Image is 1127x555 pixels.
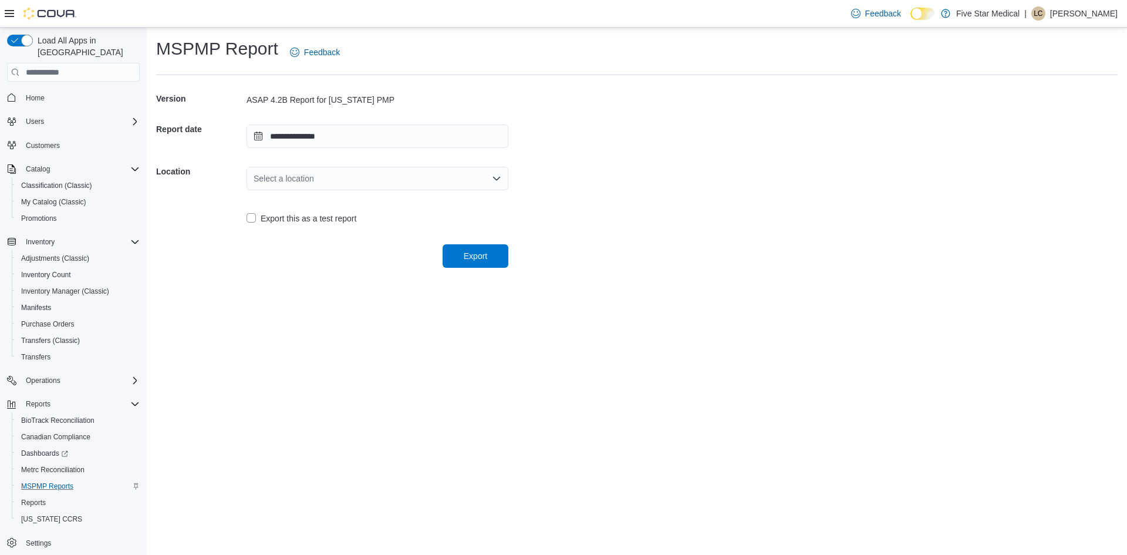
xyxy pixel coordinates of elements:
span: Export [464,250,487,262]
button: Canadian Compliance [12,429,144,445]
button: Transfers [12,349,144,365]
span: Load All Apps in [GEOGRAPHIC_DATA] [33,35,140,58]
a: Promotions [16,211,62,226]
span: Metrc Reconciliation [16,463,140,477]
a: BioTrack Reconciliation [16,413,99,428]
a: Metrc Reconciliation [16,463,89,477]
span: Manifests [21,303,51,312]
a: Customers [21,139,65,153]
span: Customers [21,138,140,153]
a: My Catalog (Classic) [16,195,91,209]
span: Dark Mode [910,20,911,21]
button: Catalog [2,161,144,177]
span: Settings [26,539,51,548]
button: Purchase Orders [12,316,144,332]
button: Operations [21,374,65,388]
span: Feedback [865,8,901,19]
span: Inventory Count [21,270,71,280]
a: MSPMP Reports [16,479,78,493]
button: Users [2,113,144,130]
h5: Report date [156,117,244,141]
a: Manifests [16,301,56,315]
span: Metrc Reconciliation [21,465,85,475]
span: Adjustments (Classic) [16,251,140,265]
span: Users [26,117,44,126]
a: Home [21,91,49,105]
span: Manifests [16,301,140,315]
button: Home [2,89,144,106]
a: Canadian Compliance [16,430,95,444]
span: Dashboards [21,449,68,458]
span: Reports [16,496,140,510]
span: Operations [26,376,60,385]
div: Lindsey Criswell [1031,6,1045,21]
button: Users [21,115,49,129]
a: Transfers (Classic) [16,334,85,348]
span: MSPMP Reports [21,482,73,491]
a: Settings [21,536,56,550]
span: Transfers [21,352,50,362]
span: Reports [21,397,140,411]
span: Catalog [26,164,50,174]
button: Catalog [21,162,55,176]
button: Reports [2,396,144,412]
p: [PERSON_NAME] [1050,6,1118,21]
span: Dashboards [16,446,140,460]
span: Customers [26,141,60,150]
span: Transfers (Classic) [21,336,80,345]
button: Inventory Manager (Classic) [12,283,144,300]
button: Promotions [12,210,144,227]
a: Classification (Classic) [16,179,97,193]
span: Inventory Manager (Classic) [21,287,109,296]
span: Canadian Compliance [16,430,140,444]
button: MSPMP Reports [12,478,144,495]
span: Home [26,93,45,103]
span: Purchase Orders [16,317,140,331]
button: Inventory Count [12,267,144,283]
span: Classification (Classic) [21,181,92,190]
p: Five Star Medical [956,6,1020,21]
a: Dashboards [12,445,144,462]
span: Inventory [21,235,140,249]
h5: Version [156,87,244,110]
a: Transfers [16,350,55,364]
span: [US_STATE] CCRS [21,514,82,524]
button: Reports [12,495,144,511]
a: Reports [16,496,50,510]
span: Feedback [304,46,340,58]
button: BioTrack Reconciliation [12,412,144,429]
span: Catalog [21,162,140,176]
span: Inventory Count [16,268,140,282]
span: Washington CCRS [16,512,140,526]
button: My Catalog (Classic) [12,194,144,210]
button: Reports [21,397,55,411]
h5: Location [156,160,244,183]
a: Dashboards [16,446,73,460]
button: [US_STATE] CCRS [12,511,144,527]
input: Accessible screen reader label [254,171,255,186]
span: Home [21,90,140,105]
span: My Catalog (Classic) [16,195,140,209]
img: Cova [23,8,76,19]
span: My Catalog (Classic) [21,197,86,207]
div: ASAP 4.2B Report for [US_STATE] PMP [247,94,508,106]
button: Export [443,244,508,268]
button: Classification (Classic) [12,177,144,194]
span: BioTrack Reconciliation [16,413,140,428]
h1: MSPMP Report [156,37,278,60]
span: Canadian Compliance [21,432,90,442]
span: Transfers [16,350,140,364]
button: Settings [2,534,144,551]
button: Open list of options [492,174,501,183]
button: Adjustments (Classic) [12,250,144,267]
button: Inventory [2,234,144,250]
span: Operations [21,374,140,388]
button: Manifests [12,300,144,316]
span: Purchase Orders [21,319,75,329]
span: Transfers (Classic) [16,334,140,348]
label: Export this as a test report [247,211,356,226]
a: Purchase Orders [16,317,79,331]
span: Classification (Classic) [16,179,140,193]
input: Press the down key to open a popover containing a calendar. [247,125,508,148]
span: MSPMP Reports [16,479,140,493]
